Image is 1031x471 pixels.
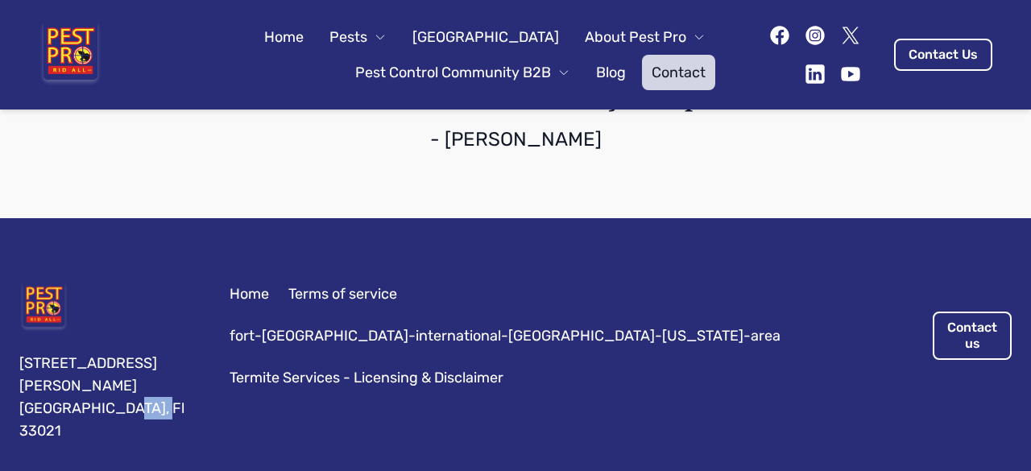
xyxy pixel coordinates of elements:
[403,19,569,55] a: [GEOGRAPHIC_DATA]
[19,283,68,333] img: Pest Pro Rid All, LLC
[894,39,992,71] a: Contact Us
[288,283,397,305] a: Terms of service
[255,19,313,55] a: Home
[586,55,636,90] a: Blog
[230,324,780,347] a: fort-[GEOGRAPHIC_DATA]-international-[GEOGRAPHIC_DATA]-[US_STATE]-area
[230,366,503,389] a: Termite Services - Licensing & Disclaimer
[320,19,396,55] button: Pests
[642,55,715,90] a: Contact
[230,283,269,305] a: Home
[933,312,1012,360] a: Contact us
[585,26,686,48] span: About Pest Pro
[329,26,367,48] span: Pests
[355,61,551,84] span: Pest Control Community B2B
[430,125,602,154] p: - [PERSON_NAME]
[39,23,102,87] img: Pest Pro Rid All
[19,352,191,442] div: [STREET_ADDRESS][PERSON_NAME] [GEOGRAPHIC_DATA], Fl 33021
[575,19,715,55] button: About Pest Pro
[346,55,580,90] button: Pest Control Community B2B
